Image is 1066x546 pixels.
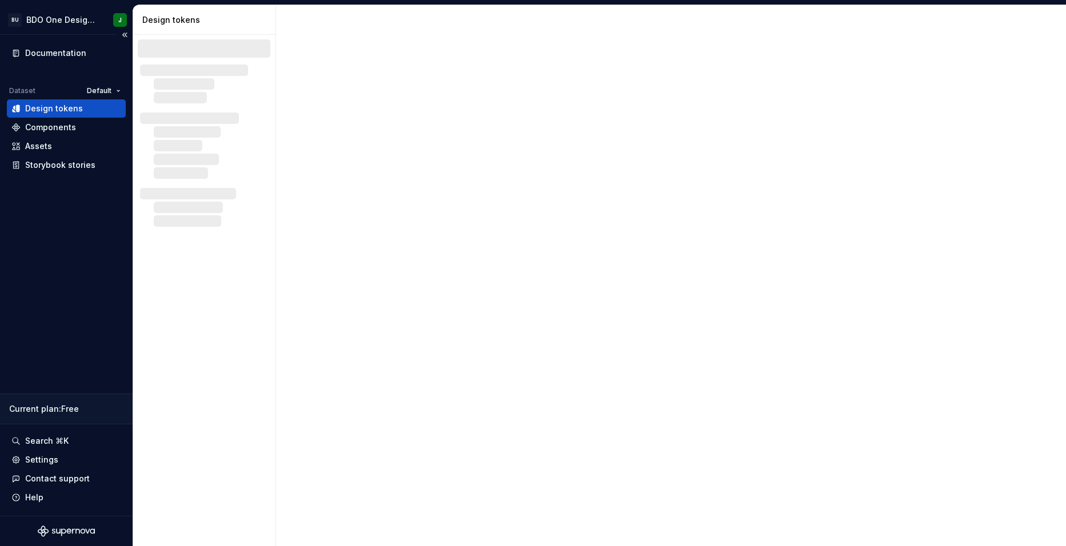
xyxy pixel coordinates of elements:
[9,86,35,95] div: Dataset
[2,7,130,32] button: BUBDO One Design SystemJ
[82,83,126,99] button: Default
[7,99,126,118] a: Design tokens
[7,118,126,136] a: Components
[7,156,126,174] a: Storybook stories
[142,14,271,26] div: Design tokens
[9,403,123,415] div: Current plan : Free
[25,473,90,484] div: Contact support
[25,492,43,503] div: Help
[7,488,126,507] button: Help
[7,451,126,469] a: Settings
[25,140,52,152] div: Assets
[7,137,126,155] a: Assets
[25,435,69,447] div: Search ⌘K
[117,27,133,43] button: Collapse sidebar
[25,103,83,114] div: Design tokens
[7,432,126,450] button: Search ⌘K
[118,15,122,25] div: J
[7,469,126,488] button: Contact support
[25,159,95,171] div: Storybook stories
[25,122,76,133] div: Components
[25,454,58,465] div: Settings
[8,13,22,27] div: BU
[7,44,126,62] a: Documentation
[87,86,111,95] span: Default
[25,47,86,59] div: Documentation
[26,14,99,26] div: BDO One Design System
[38,525,95,537] svg: Supernova Logo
